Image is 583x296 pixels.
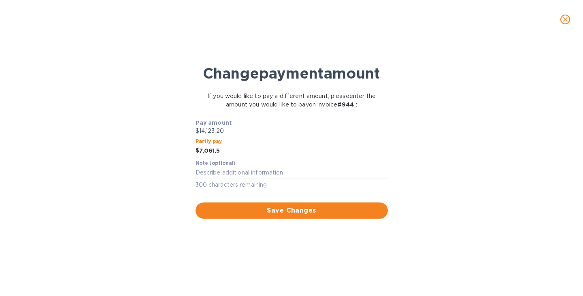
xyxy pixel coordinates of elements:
[203,64,380,82] b: Change payment amount
[196,180,388,190] p: 300 characters remaining
[196,127,388,135] p: $14,123.20
[196,139,222,144] label: Partly pay
[199,145,388,157] input: Enter the amount you would like to pay
[337,101,354,108] b: # 944
[196,145,199,157] div: $
[555,10,575,29] button: close
[196,161,235,166] label: Note (optional)
[203,92,381,109] p: If you would like to pay a different amount, please enter the amount you would like to pay on inv...
[196,202,388,219] button: Save Changes
[202,206,381,215] span: Save Changes
[196,119,232,126] b: Pay amount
